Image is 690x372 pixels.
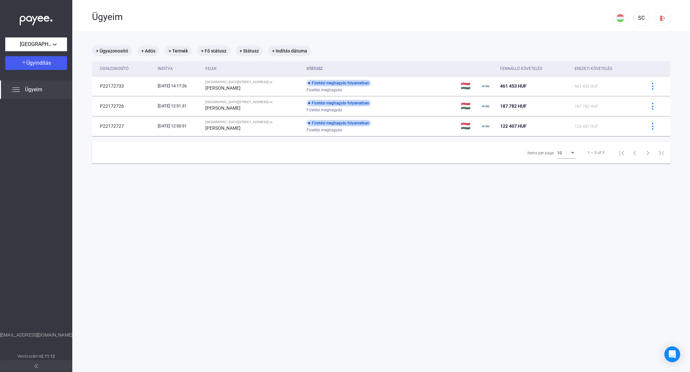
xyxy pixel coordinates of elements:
[5,56,67,70] button: Ügyindítás
[165,46,192,56] mat-chip: + Termék
[616,14,624,22] img: HU
[307,100,371,106] div: Fizetési meghagyás folyamatban
[20,40,53,48] span: [GEOGRAPHIC_DATA][STREET_ADDRESS]
[575,104,598,109] span: 187 782 HUF
[646,119,659,133] button: more-blue
[26,60,51,66] span: Ügyindítás
[268,46,311,56] mat-chip: + Indítás dátuma
[500,123,527,129] span: 122 407 HUF
[615,146,628,159] button: First page
[307,80,371,86] div: Fizetési meghagyás folyamatban
[307,86,342,94] span: Fizetési meghagyás
[664,346,680,362] div: Open Intercom Messenger
[39,354,55,359] strong: v2.11.12
[307,120,371,126] div: Fizetési meghagyás folyamatban
[557,151,562,155] span: 10
[205,85,241,91] strong: [PERSON_NAME]
[500,65,569,73] div: Fennálló követelés
[25,86,42,94] span: Ügyeim
[587,149,605,157] div: 1 – 3 of 3
[649,103,656,110] img: more-blue
[197,46,230,56] mat-chip: + Fő státusz
[659,15,666,22] img: logout-red
[100,65,128,73] div: Ügyazonosító
[612,10,628,26] button: HU
[92,11,612,23] div: Ügyeim
[92,116,155,136] td: P22172727
[557,149,576,157] mat-select: Items per page:
[307,106,342,114] span: Fizetési meghagyás
[92,46,132,56] mat-chip: + Ügyazonosító
[482,82,490,90] img: ehaz-mini
[527,149,555,157] div: Items per page:
[158,123,200,129] div: [DATE] 12:50:51
[500,83,527,89] span: 461 453 HUF
[458,116,479,136] td: 🇭🇺
[304,61,458,76] th: Státusz
[20,12,53,26] img: white-payee-white-dot.svg
[158,65,200,73] div: Indítva
[205,100,301,104] div: [GEOGRAPHIC_DATA][STREET_ADDRESS] vs
[628,146,641,159] button: Previous page
[482,102,490,110] img: ehaz-mini
[641,146,655,159] button: Next page
[482,122,490,130] img: ehaz-mini
[636,14,647,22] div: SC
[646,99,659,113] button: more-blue
[34,364,38,368] img: arrow-double-left-grey.svg
[158,65,173,73] div: Indítva
[633,10,649,26] button: SC
[575,65,637,73] div: Eredeti követelés
[205,105,241,111] strong: [PERSON_NAME]
[205,65,301,73] div: Felek
[205,120,301,124] div: [GEOGRAPHIC_DATA][STREET_ADDRESS] vs
[92,76,155,96] td: P22172733
[500,103,527,109] span: 187 782 HUF
[92,96,155,116] td: P22172726
[458,76,479,96] td: 🇭🇺
[458,96,479,116] td: 🇭🇺
[646,79,659,93] button: more-blue
[158,83,200,89] div: [DATE] 14:17:26
[307,126,342,134] span: Fizetési meghagyás
[575,124,598,129] span: 122 407 HUF
[655,10,670,26] button: logout-red
[158,103,200,109] div: [DATE] 12:51:31
[205,80,301,84] div: [GEOGRAPHIC_DATA][STREET_ADDRESS] vs
[137,46,159,56] mat-chip: + Adós
[22,60,26,65] img: plus-white.svg
[575,65,612,73] div: Eredeti követelés
[575,84,598,89] span: 461 453 HUF
[236,46,263,56] mat-chip: + Státusz
[100,65,152,73] div: Ügyazonosító
[12,86,20,94] img: list.svg
[649,123,656,130] img: more-blue
[655,146,668,159] button: Last page
[205,65,217,73] div: Felek
[205,125,241,131] strong: [PERSON_NAME]
[649,83,656,90] img: more-blue
[5,37,67,51] button: [GEOGRAPHIC_DATA][STREET_ADDRESS]
[500,65,542,73] div: Fennálló követelés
